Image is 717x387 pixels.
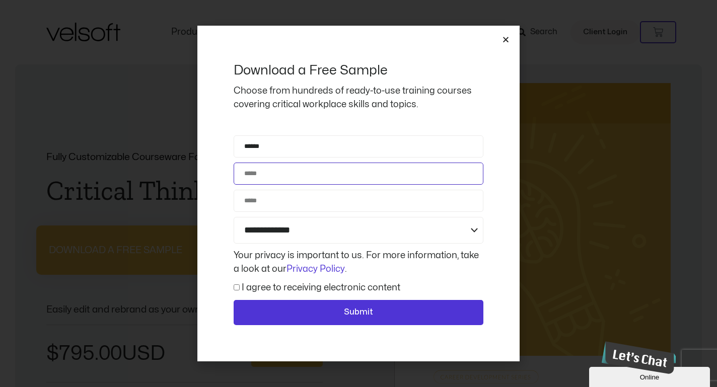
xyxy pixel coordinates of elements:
img: Chat attention grabber [4,4,82,37]
a: Privacy Policy [286,265,345,273]
h2: Download a Free Sample [234,62,483,79]
iframe: chat widget [589,365,712,387]
p: Choose from hundreds of ready-to-use training courses covering critical workplace skills and topics. [234,84,483,111]
button: Submit [234,300,483,325]
label: I agree to receiving electronic content [242,283,400,292]
div: Your privacy is important to us. For more information, take a look at our . [231,249,486,276]
iframe: chat widget [598,337,676,378]
a: Close [502,36,510,43]
span: Submit [344,306,373,319]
